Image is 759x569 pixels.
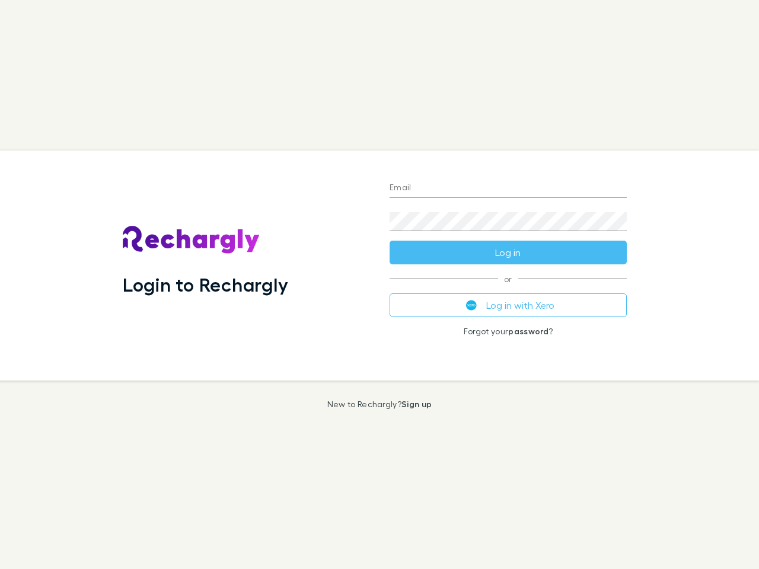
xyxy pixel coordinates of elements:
a: Sign up [401,399,432,409]
p: New to Rechargly? [327,399,432,409]
h1: Login to Rechargly [123,273,288,296]
img: Xero's logo [466,300,477,311]
a: password [508,326,548,336]
p: Forgot your ? [390,327,627,336]
img: Rechargly's Logo [123,226,260,254]
button: Log in with Xero [390,293,627,317]
button: Log in [390,241,627,264]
